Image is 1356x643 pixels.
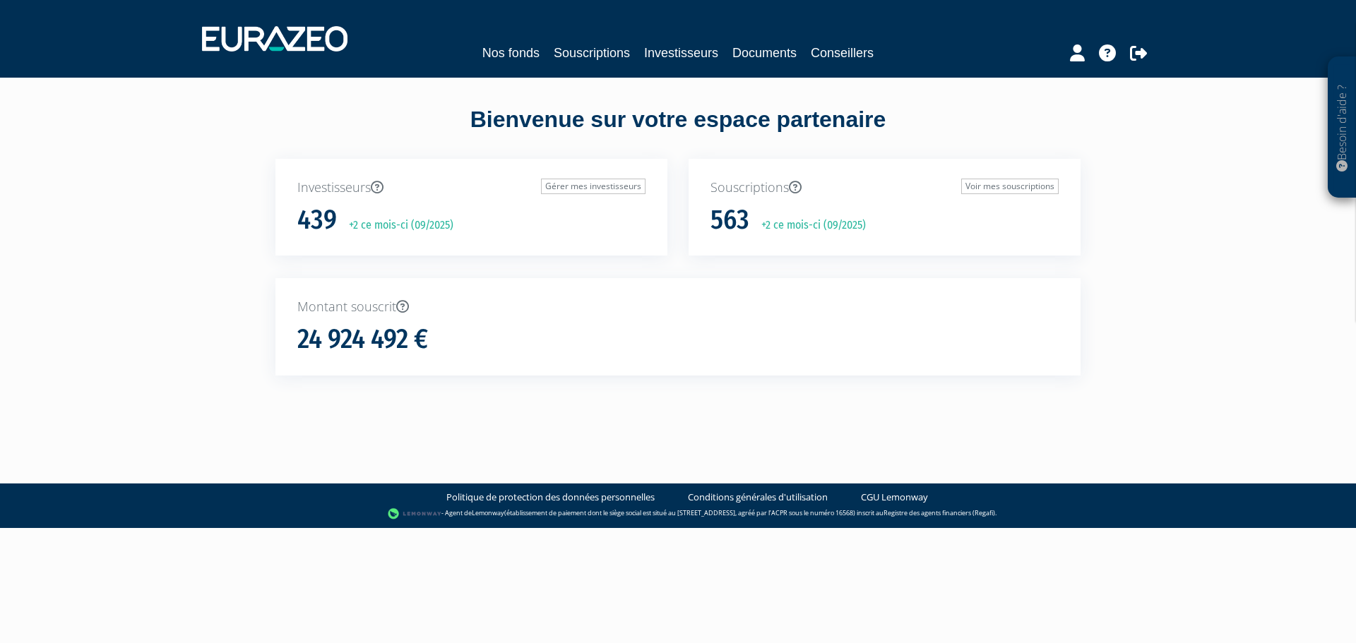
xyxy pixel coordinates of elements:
[297,325,428,354] h1: 24 924 492 €
[202,26,347,52] img: 1732889491-logotype_eurazeo_blanc_rvb.png
[710,205,749,235] h1: 563
[751,217,866,234] p: +2 ce mois-ci (09/2025)
[644,43,718,63] a: Investisseurs
[811,43,874,63] a: Conseillers
[554,43,630,63] a: Souscriptions
[388,507,442,521] img: logo-lemonway.png
[297,179,646,197] p: Investisseurs
[541,179,646,194] a: Gérer mes investisseurs
[688,491,828,504] a: Conditions générales d'utilisation
[884,508,995,517] a: Registre des agents financiers (Regafi)
[472,508,504,517] a: Lemonway
[14,507,1342,521] div: - Agent de (établissement de paiement dont le siège social est situé au [STREET_ADDRESS], agréé p...
[297,298,1059,316] p: Montant souscrit
[446,491,655,504] a: Politique de protection des données personnelles
[1334,64,1350,191] p: Besoin d'aide ?
[732,43,797,63] a: Documents
[861,491,928,504] a: CGU Lemonway
[339,217,453,234] p: +2 ce mois-ci (09/2025)
[265,104,1091,159] div: Bienvenue sur votre espace partenaire
[297,205,337,235] h1: 439
[961,179,1059,194] a: Voir mes souscriptions
[710,179,1059,197] p: Souscriptions
[482,43,540,63] a: Nos fonds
